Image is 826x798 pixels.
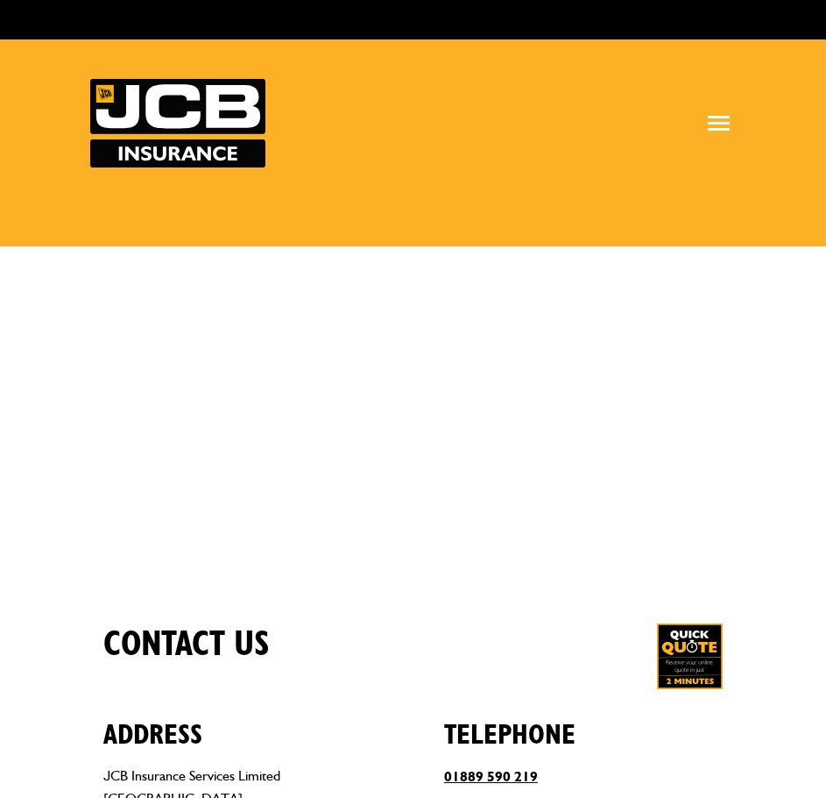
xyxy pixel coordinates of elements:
[90,79,265,167] img: JCB Insurance Services logo
[444,768,538,785] a: 01889 590 219
[657,623,723,689] img: Quick Quote
[444,692,723,752] h2: Telephone
[657,623,723,689] a: Get your insurance quote in just 2-minutes
[103,623,270,666] h1: Contact us
[90,79,265,167] a: JCB Insurance Services
[103,692,382,752] h2: Address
